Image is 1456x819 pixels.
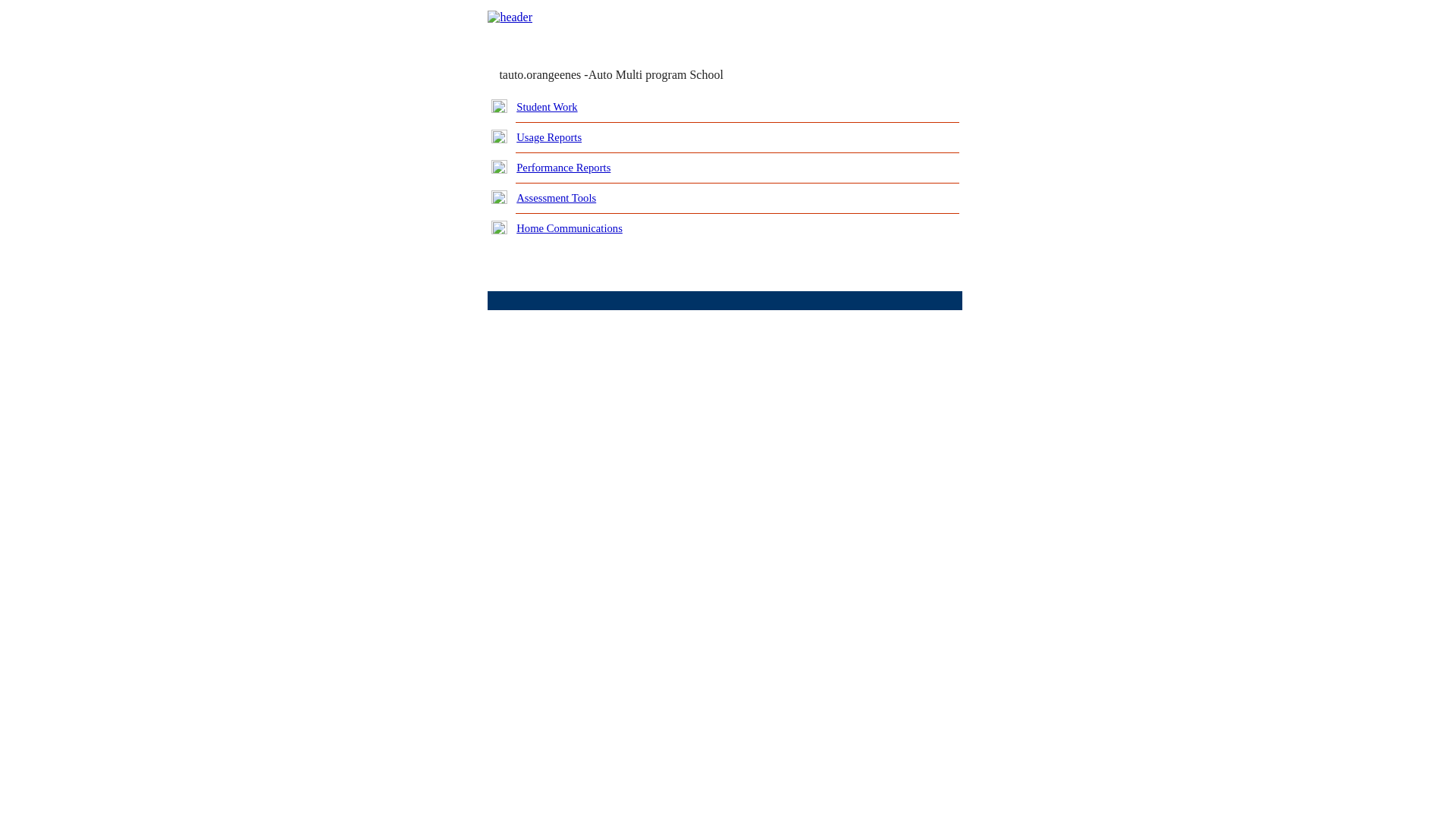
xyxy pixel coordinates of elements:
img: plus.gif [491,190,507,204]
a: Assessment Tools [516,192,596,204]
nobr: Auto Multi program School [588,68,723,81]
a: Usage Reports [516,131,582,143]
img: plus.gif [491,99,507,113]
img: plus.gif [491,130,507,143]
a: Performance Reports [516,162,610,174]
a: Home Communications [516,222,623,234]
img: header [488,11,532,24]
a: Student Work [516,101,577,113]
td: tauto.orangeenes - [499,68,778,82]
img: plus.gif [491,160,507,174]
img: plus.gif [491,221,507,234]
